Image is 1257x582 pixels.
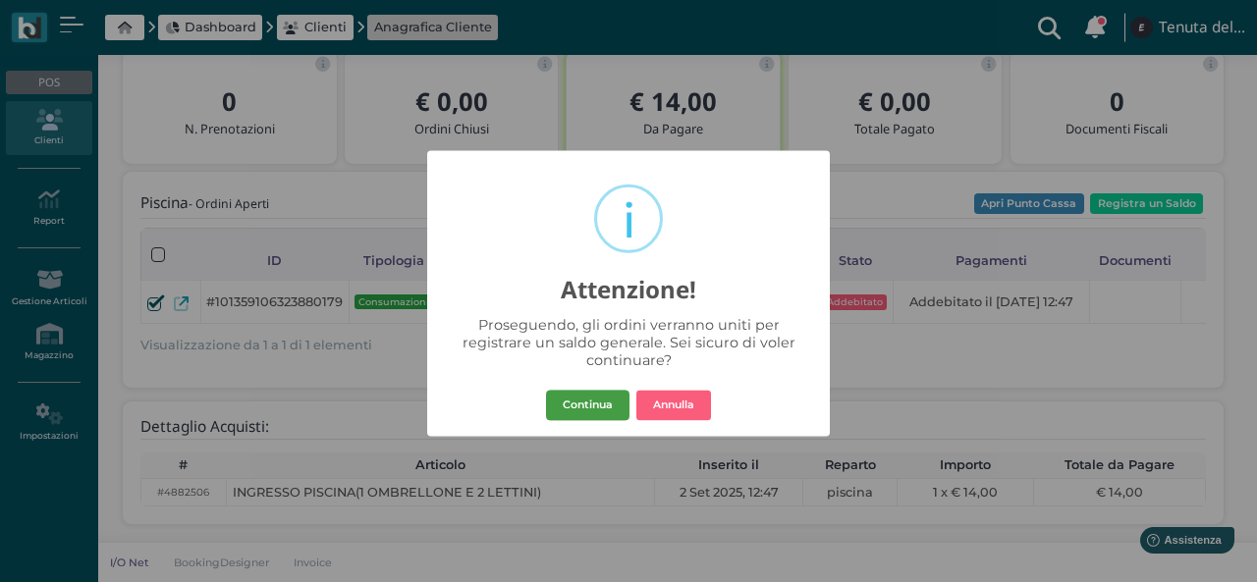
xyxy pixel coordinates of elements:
div: i [623,189,635,252]
span: Assistenza [58,16,130,30]
h2: Attenzione! [427,258,830,303]
button: Annulla [636,390,711,421]
div: Proseguendo, gli ordini verranno uniti per registrare un saldo generale. Sei sicuro di voler cont... [450,317,807,370]
button: Continua [546,390,629,421]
